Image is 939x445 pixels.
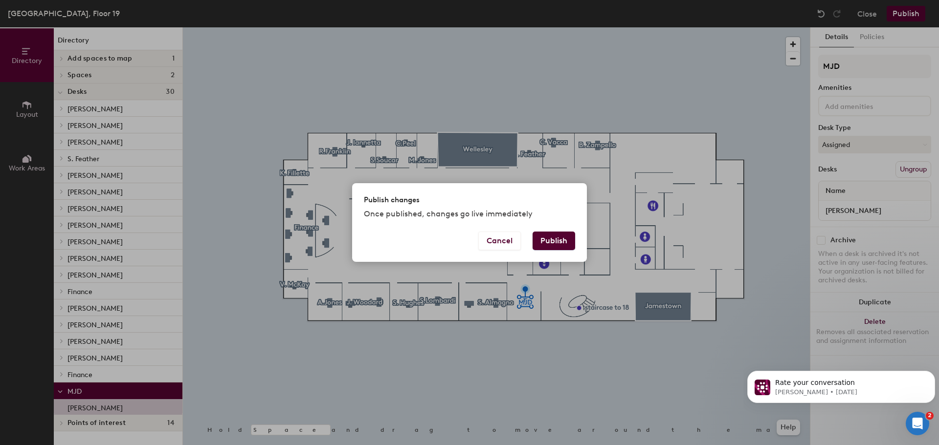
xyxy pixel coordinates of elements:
[926,412,934,420] span: 2
[906,412,929,435] iframe: Intercom live chat
[364,208,575,220] p: Once published, changes go live immediately
[364,195,420,205] h2: Publish changes
[743,350,939,419] iframe: Intercom notifications message
[533,232,575,250] button: Publish
[478,232,521,250] button: Cancel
